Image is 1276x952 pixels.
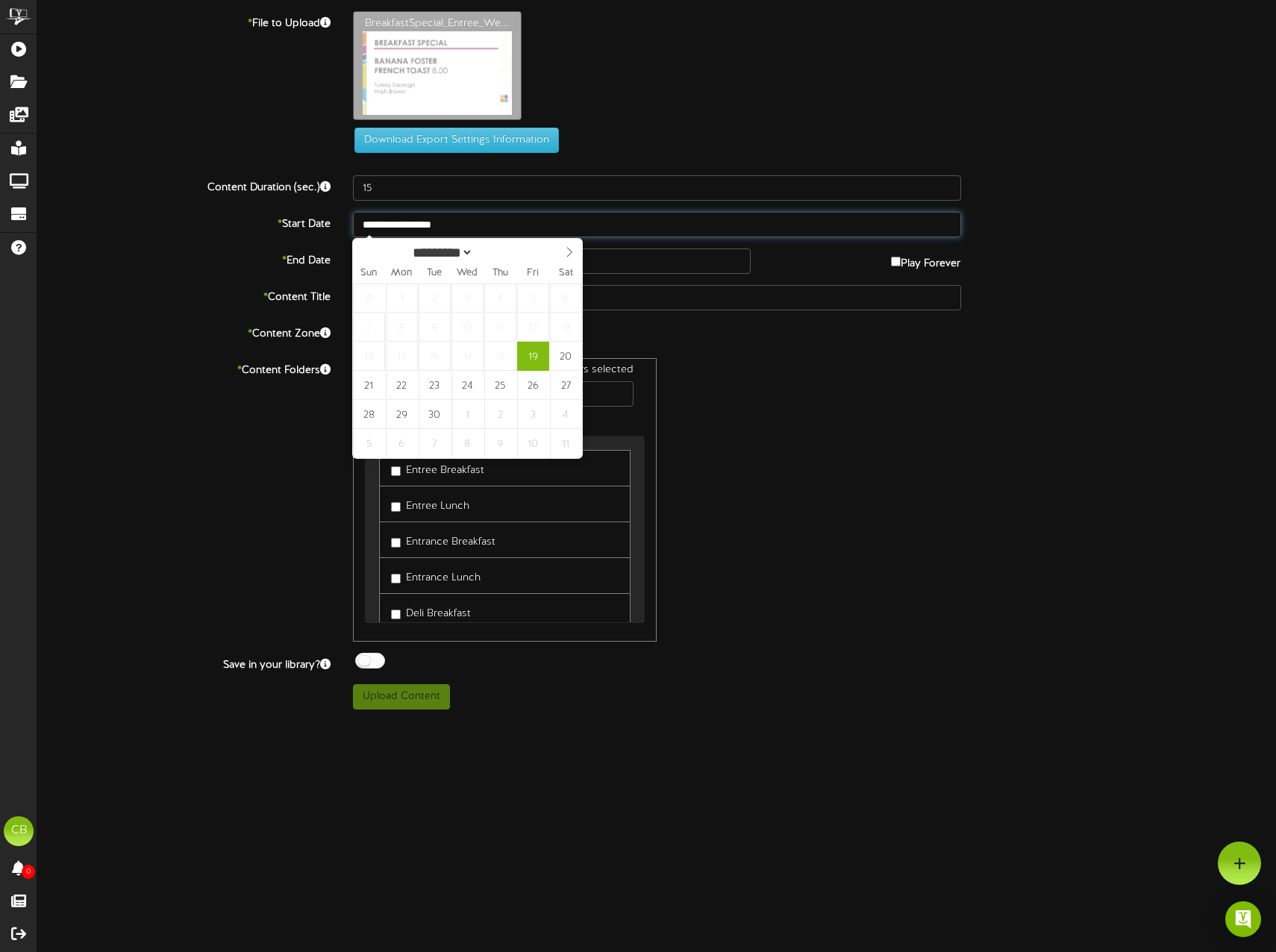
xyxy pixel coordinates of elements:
[451,284,484,313] span: September 3, 2025
[484,313,516,342] span: September 11, 2025
[353,429,385,458] span: October 5, 2025
[419,400,451,429] span: September 30, 2025
[353,284,385,313] span: August 31, 2025
[484,269,516,278] span: Thu
[549,269,582,278] span: Sat
[386,284,418,313] span: September 1, 2025
[484,371,516,400] span: September 25, 2025
[484,342,516,371] span: September 18, 2025
[353,285,961,310] input: Title of this Content
[391,466,401,476] input: Entree Breakfast
[550,284,582,313] span: September 6, 2025
[354,128,559,153] button: Download Export Settings Information
[391,574,401,583] input: Entrance Lunch
[391,601,471,621] label: Deli Breakfast
[517,400,549,429] span: October 3, 2025
[26,285,342,305] label: Content Title
[484,284,516,313] span: September 4, 2025
[451,429,484,458] span: October 8, 2025
[26,653,342,673] label: Save in your library?
[550,313,582,342] span: September 13, 2025
[418,269,451,278] span: Tue
[517,429,549,458] span: October 10, 2025
[391,538,401,548] input: Entrance Breakfast
[419,429,451,458] span: October 7, 2025
[353,269,386,278] span: Sun
[391,566,481,586] label: Entrance Lunch
[419,284,451,313] span: September 2, 2025
[891,257,901,266] input: Play Forever
[353,684,450,710] button: Upload Content
[26,212,342,232] label: Start Date
[419,313,451,342] span: September 9, 2025
[1225,901,1261,937] div: Open Intercom Messenger
[4,816,34,846] div: CB
[517,284,549,313] span: September 5, 2025
[517,313,549,342] span: September 12, 2025
[550,429,582,458] span: October 11, 2025
[451,342,484,371] span: September 17, 2025
[419,342,451,371] span: September 16, 2025
[550,371,582,400] span: September 27, 2025
[550,342,582,371] span: September 20, 2025
[451,269,484,278] span: Wed
[517,371,549,400] span: September 26, 2025
[386,429,418,458] span: October 6, 2025
[391,458,484,478] label: Entree Breakfast
[484,400,516,429] span: October 2, 2025
[353,313,385,342] span: September 7, 2025
[391,494,469,514] label: Entree Lunch
[550,400,582,429] span: October 4, 2025
[22,865,35,879] span: 0
[391,610,401,619] input: Deli Breakfast
[451,400,484,429] span: October 1, 2025
[26,358,342,378] label: Content Folders
[386,400,418,429] span: September 29, 2025
[451,313,484,342] span: September 10, 2025
[347,135,559,146] a: Download Export Settings Information
[26,175,342,195] label: Content Duration (sec.)
[353,371,385,400] span: September 21, 2025
[386,342,418,371] span: September 15, 2025
[419,371,451,400] span: September 23, 2025
[26,322,342,342] label: Content Zone
[353,342,385,371] span: September 14, 2025
[26,248,342,269] label: End Date
[891,248,960,272] label: Play Forever
[516,269,549,278] span: Fri
[391,530,495,550] label: Entrance Breakfast
[386,313,418,342] span: September 8, 2025
[451,371,484,400] span: September 24, 2025
[353,400,385,429] span: September 28, 2025
[26,11,342,31] label: File to Upload
[517,342,549,371] span: September 19, 2025
[386,371,418,400] span: September 22, 2025
[484,429,516,458] span: October 9, 2025
[391,502,401,512] input: Entree Lunch
[385,269,418,278] span: Mon
[473,245,527,260] input: Year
